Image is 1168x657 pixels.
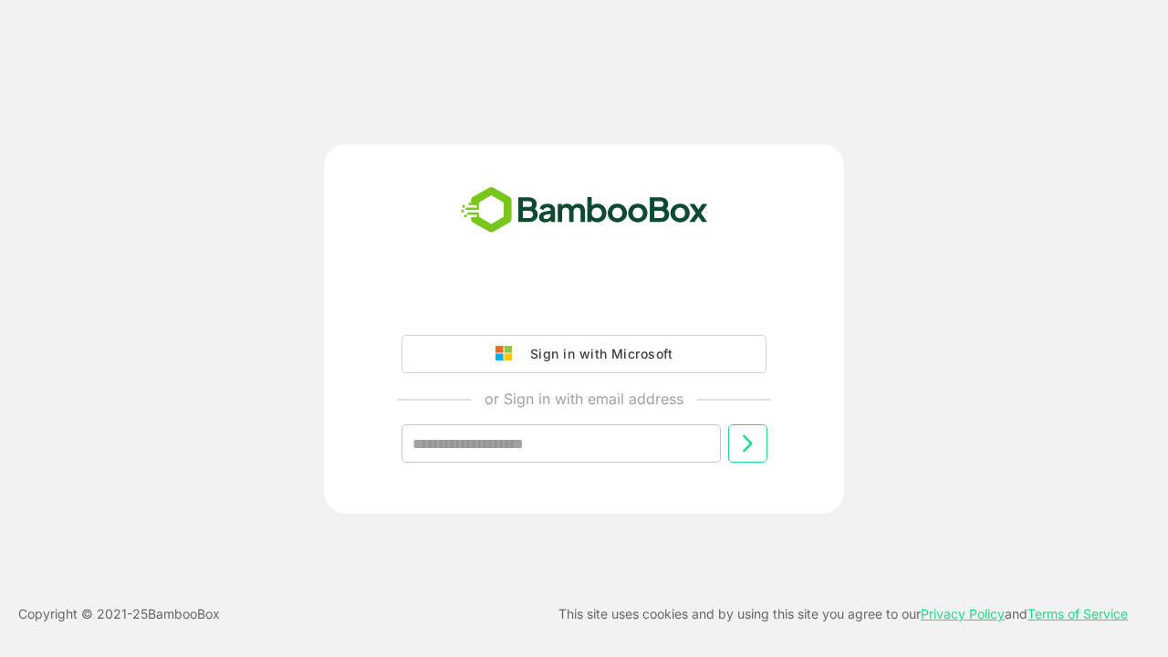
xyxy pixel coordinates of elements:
p: This site uses cookies and by using this site you agree to our and [558,603,1128,625]
p: or Sign in with email address [485,388,683,410]
p: Copyright © 2021- 25 BambooBox [18,603,220,625]
div: Sign in with Microsoft [521,342,673,366]
img: google [495,346,521,362]
img: bamboobox [451,181,718,241]
a: Terms of Service [1027,606,1128,621]
button: Sign in with Microsoft [401,335,766,373]
a: Privacy Policy [921,606,1005,621]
